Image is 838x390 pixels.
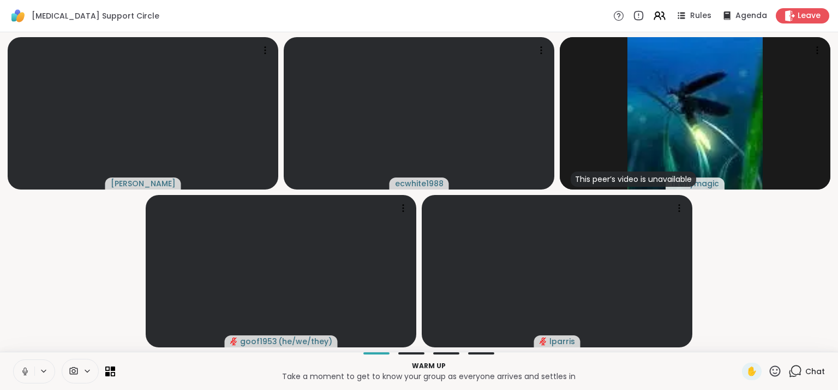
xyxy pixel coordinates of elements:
[230,338,238,345] span: audio-muted
[540,338,547,345] span: audio-muted
[798,10,821,21] span: Leave
[735,10,767,21] span: Agenda
[122,371,735,382] p: Take a moment to get to know your group as everyone arrives and settles in
[278,336,332,347] span: ( he/we/they )
[240,336,277,347] span: goof1953
[549,336,575,347] span: lparris
[627,37,763,190] img: fireflymagic
[111,178,176,189] span: [PERSON_NAME]
[571,172,696,187] div: This peer’s video is unavailable
[122,361,735,371] p: Warm up
[9,7,27,25] img: ShareWell Logomark
[32,10,159,21] span: [MEDICAL_DATA] Support Circle
[690,10,711,21] span: Rules
[805,366,825,377] span: Chat
[746,365,757,378] span: ✋
[395,178,444,189] span: ecwhite1988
